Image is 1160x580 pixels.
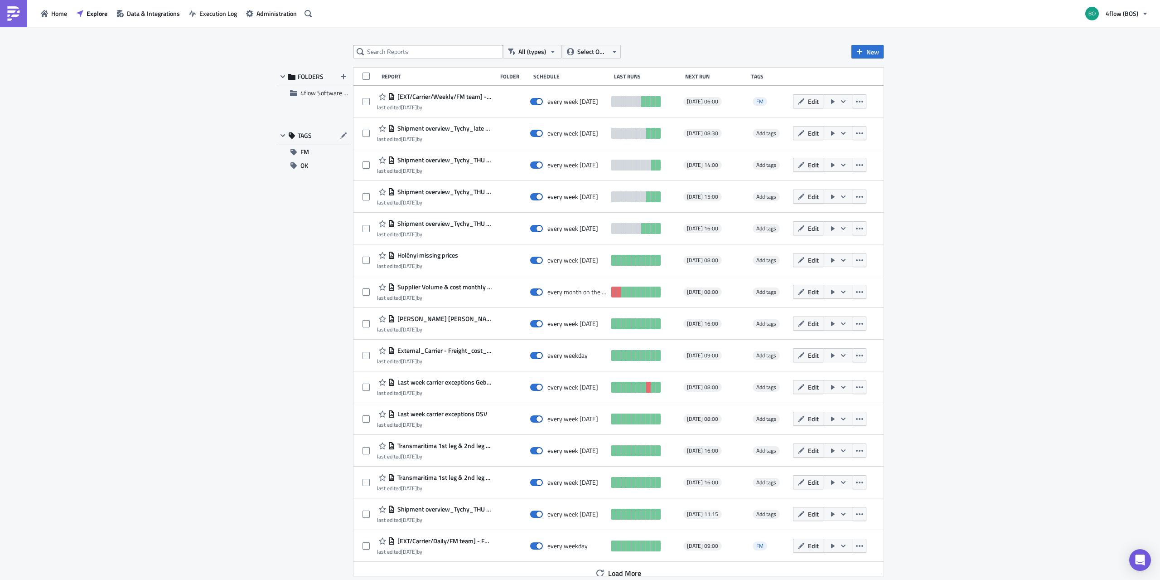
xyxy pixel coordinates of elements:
button: Select Owner [562,45,621,58]
span: Add tags [753,351,780,360]
span: FM [300,145,309,159]
span: Administration [256,9,297,18]
span: [DATE] 06:00 [687,98,718,105]
span: Edit [808,97,819,106]
span: Add tags [756,351,776,360]
button: Edit [793,507,823,521]
span: Shipment overview_Tychy_THU saved until 14:00 [395,156,492,164]
span: Load More [608,568,641,579]
span: [DATE] 16:00 [687,447,718,454]
button: Edit [793,317,823,331]
div: last edited by [377,390,492,396]
button: Explore [72,6,112,20]
div: last edited by [377,167,492,174]
span: Edit [808,541,819,551]
span: Add tags [756,510,776,518]
span: Add tags [756,224,776,233]
div: Tags [751,73,789,80]
span: Edit [808,287,819,297]
span: FM [753,541,767,551]
span: 4flow (BOS) [1106,9,1138,18]
span: Data & Integrations [127,9,180,18]
span: Add tags [753,446,780,455]
span: Add tags [756,414,776,423]
span: Edit [808,509,819,519]
span: Add tags [756,288,776,296]
button: Administration [242,6,301,20]
time: 2025-09-26T08:15:39Z [401,103,417,112]
span: New [866,47,879,57]
div: every week on Thursday [547,224,598,233]
span: [DATE] 08:00 [687,415,718,423]
button: Edit [793,126,823,140]
button: Edit [793,190,823,204]
span: [DATE] 08:00 [687,257,718,264]
div: Last Runs [614,73,681,80]
div: last edited by [377,104,492,111]
span: Add tags [756,319,776,328]
div: every week on Thursday [547,193,598,201]
span: 4flow Software KAM [300,88,356,97]
span: TAGS [298,132,312,140]
span: Add tags [753,414,780,424]
div: every week on Monday [547,129,598,137]
button: 4flow (BOS) [1080,4,1153,24]
a: Data & Integrations [112,6,184,20]
span: [DATE] 11:15 [687,511,718,518]
span: [DATE] 16:00 [687,479,718,486]
time: 2025-06-16T13:35:53Z [401,357,417,366]
div: every week on Wednesday [547,447,598,455]
span: [DATE] 14:00 [687,161,718,169]
span: Edit [808,160,819,170]
span: Shipment overview_Tychy_THU saved until 16:00 [395,219,492,228]
button: Edit [793,412,823,426]
span: Add tags [756,129,776,137]
time: 2025-09-25T12:52:19Z [401,198,417,207]
span: Shipment overview_Tychy_THU saved until 11:00 [395,505,492,513]
span: FM [756,541,764,550]
button: New [851,45,884,58]
span: [DATE] 15:00 [687,193,718,200]
div: last edited by [377,517,492,523]
span: Add tags [753,510,780,519]
div: every week on Thursday [547,415,598,423]
button: Edit [793,348,823,362]
time: 2025-08-12T12:20:28Z [401,452,417,461]
span: FM [753,97,767,106]
div: every weekday [547,351,588,360]
time: 2025-08-04T13:31:14Z [401,262,417,270]
span: [EXT/Carrier/Weekly/FM team] - BOS - Old shipments with no billing run [395,93,492,101]
button: FM [276,145,351,159]
div: every weekday [547,542,588,550]
time: 2025-10-06T06:59:09Z [401,135,417,143]
span: Add tags [756,478,776,487]
div: Schedule [533,73,609,80]
button: Edit [793,221,823,235]
span: Edit [808,192,819,201]
span: Add tags [753,129,780,138]
time: 2025-09-25T12:55:25Z [401,166,417,175]
button: Edit [793,444,823,458]
span: Kühne Nagel container report_BOS IRA [395,315,492,323]
span: Edit [808,382,819,392]
span: Add tags [753,383,780,392]
div: last edited by [377,548,492,555]
span: FOLDERS [298,73,324,81]
span: Add tags [756,446,776,455]
button: Edit [793,380,823,394]
div: every week on Monday [547,478,598,487]
span: Add tags [756,161,776,169]
div: last edited by [377,231,492,238]
a: Execution Log [184,6,242,20]
button: All (types) [503,45,562,58]
span: Holényi missing prices [395,251,458,259]
span: [DATE] 08:30 [687,130,718,137]
div: Folder [500,73,529,80]
button: Edit [793,285,823,299]
button: Home [36,6,72,20]
img: Avatar [1084,6,1100,21]
span: Shipment overview_Tychy_late TO report [395,124,492,132]
span: [DATE] 08:00 [687,288,718,296]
